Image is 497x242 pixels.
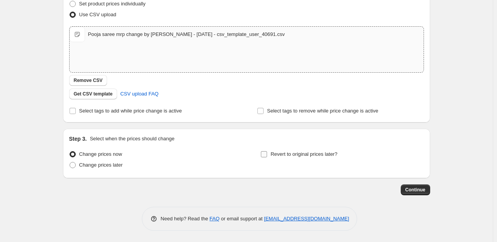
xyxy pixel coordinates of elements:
[271,151,337,157] span: Revert to original prices later?
[79,151,122,157] span: Change prices now
[88,31,285,38] div: Pooja saree mrp change by [PERSON_NAME] - [DATE] - csv_template_user_40691.csv
[74,77,103,84] span: Remove CSV
[267,108,378,114] span: Select tags to remove while price change is active
[116,88,163,100] a: CSV upload FAQ
[90,135,174,143] p: Select when the prices should change
[264,216,349,222] a: [EMAIL_ADDRESS][DOMAIN_NAME]
[79,1,146,7] span: Set product prices individually
[209,216,220,222] a: FAQ
[120,90,158,98] span: CSV upload FAQ
[74,91,113,97] span: Get CSV template
[401,184,430,195] button: Continue
[79,12,116,17] span: Use CSV upload
[161,216,210,222] span: Need help? Read the
[69,89,117,99] button: Get CSV template
[405,187,426,193] span: Continue
[220,216,264,222] span: or email support at
[79,162,123,168] span: Change prices later
[79,108,182,114] span: Select tags to add while price change is active
[69,75,107,86] button: Remove CSV
[69,135,87,143] h2: Step 3.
